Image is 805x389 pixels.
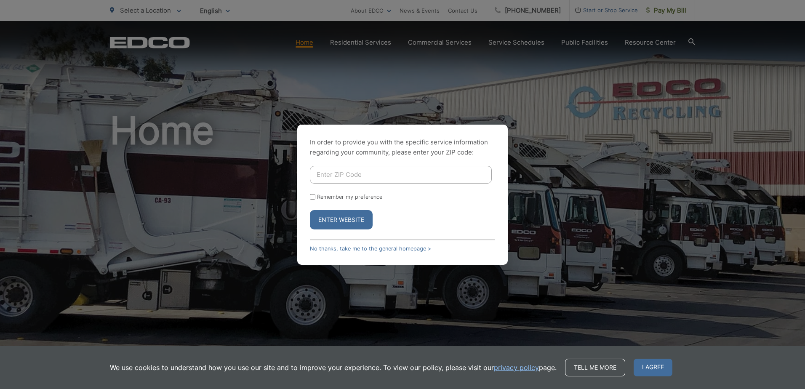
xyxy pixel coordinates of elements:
a: privacy policy [494,362,539,373]
button: Enter Website [310,210,373,229]
label: Remember my preference [317,194,382,200]
p: In order to provide you with the specific service information regarding your community, please en... [310,137,495,157]
input: Enter ZIP Code [310,166,492,184]
span: I agree [634,359,672,376]
a: Tell me more [565,359,625,376]
p: We use cookies to understand how you use our site and to improve your experience. To view our pol... [110,362,557,373]
a: No thanks, take me to the general homepage > [310,245,431,252]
